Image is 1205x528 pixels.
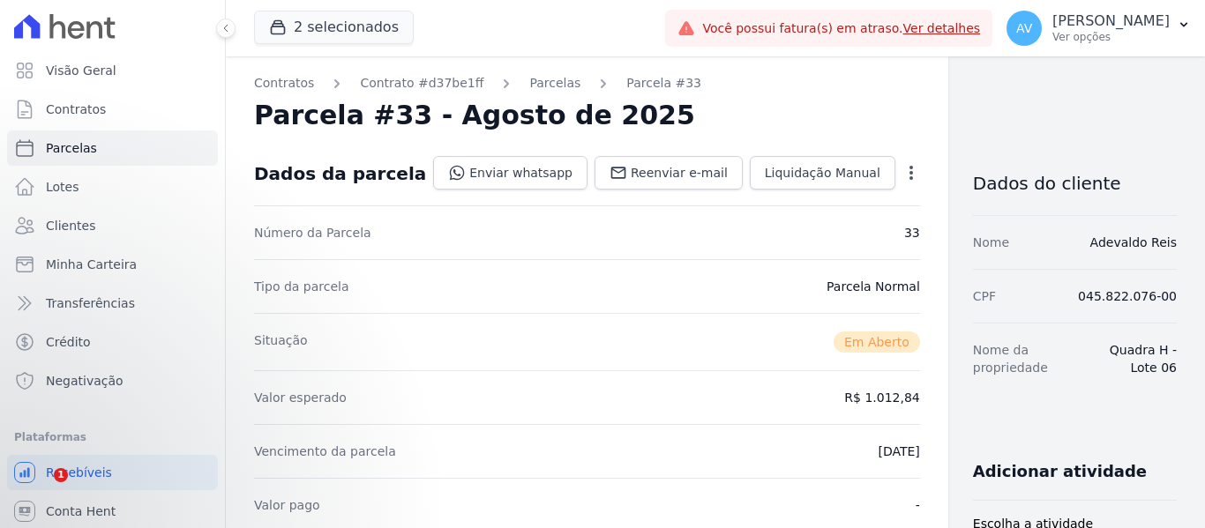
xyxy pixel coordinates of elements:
span: Parcelas [46,139,97,157]
dt: Tipo da parcela [254,278,349,295]
a: Parcelas [529,74,580,93]
a: Negativação [7,363,218,398]
button: 2 selecionados [254,11,414,44]
a: Reenviar e-mail [595,156,743,190]
h3: Adicionar atividade [973,461,1147,482]
a: Contratos [7,92,218,127]
span: Clientes [46,217,95,234]
iframe: Intercom notifications mensagem [13,357,366,480]
dd: - [916,496,920,514]
a: Enviar whatsapp [433,156,588,190]
a: Adevaldo Reis [1090,235,1177,249]
a: Crédito [7,324,218,360]
a: Liquidação Manual [750,156,895,190]
div: Dados da parcela [254,163,426,184]
h3: Dados do cliente [973,173,1177,194]
a: Contrato #d37be1ff [360,74,483,93]
a: Parcela #33 [626,74,701,93]
p: Ver opções [1052,30,1170,44]
a: Transferências [7,286,218,321]
dt: Nome [973,234,1009,251]
nav: Breadcrumb [254,74,920,93]
span: Minha Carteira [46,256,137,273]
span: Lotes [46,178,79,196]
h2: Parcela #33 - Agosto de 2025 [254,100,695,131]
a: Visão Geral [7,53,218,88]
span: Visão Geral [46,62,116,79]
span: 1 [54,468,68,482]
span: Você possui fatura(s) em atraso. [702,19,980,38]
p: [PERSON_NAME] [1052,12,1170,30]
dt: Nome da propriedade [973,341,1074,376]
span: Contratos [46,100,106,118]
dt: CPF [973,287,996,305]
span: Reenviar e-mail [631,164,728,182]
a: Contratos [254,74,314,93]
span: Em Aberto [834,331,920,353]
dd: 33 [904,224,920,242]
dt: Situação [254,331,308,353]
dt: Valor pago [254,496,320,514]
span: Transferências [46,294,135,312]
dd: [DATE] [878,442,919,460]
dd: 045.822.076-00 [1078,287,1177,305]
a: Ver detalhes [903,21,981,35]
a: Parcelas [7,130,218,166]
a: Minha Carteira [7,247,218,282]
span: Liquidação Manual [765,164,880,182]
dd: R$ 1.012,84 [844,389,919,406]
span: AV [1016,22,1032,34]
span: Crédito [46,333,91,351]
a: Lotes [7,169,218,205]
dd: Quadra H - Lote 06 [1089,341,1177,376]
button: AV [PERSON_NAME] Ver opções [992,4,1205,53]
dd: Parcela Normal [827,278,920,295]
dt: Número da Parcela [254,224,371,242]
a: Clientes [7,208,218,243]
span: Conta Hent [46,502,116,520]
iframe: Intercom live chat [18,468,60,510]
a: Recebíveis [7,455,218,490]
